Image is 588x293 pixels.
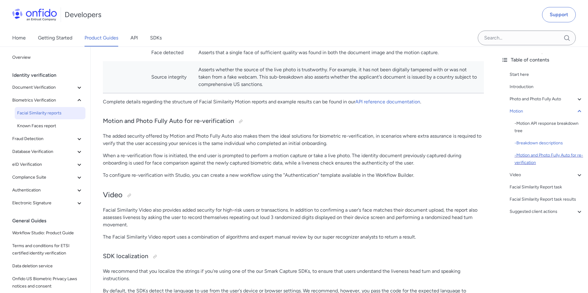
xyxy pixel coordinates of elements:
[15,120,85,132] a: Known Faces report
[12,262,83,270] span: Data deletion service
[355,99,420,105] a: API reference documentation
[146,44,194,61] td: Face detected
[12,174,76,181] span: Compliance Suite
[38,29,72,46] a: Getting Started
[514,152,583,166] div: - Motion and Photo Fully Auto for re-verification
[510,95,583,103] a: Photo and Photo Fully Auto
[103,190,484,200] h2: Video
[17,109,83,117] span: Facial Similarity reports
[103,252,484,261] h3: SDK localization
[10,171,85,184] button: Compliance Suite
[12,97,76,104] span: Biometrics Verification
[510,108,583,115] a: Motion
[10,133,85,145] button: Fraud Detection
[542,7,576,22] a: Support
[10,273,85,292] a: Onfido US Biometric Privacy Laws notices and consent
[514,152,583,166] a: -Motion and Photo Fully Auto for re-verification
[12,148,76,155] span: Database Verification
[510,208,583,215] a: Suggested client actions
[514,139,583,147] a: -Breakdown descriptions
[12,275,83,290] span: Onfido US Biometric Privacy Laws notices and consent
[10,81,85,94] button: Document Verification
[12,215,88,227] div: General Guides
[103,172,484,179] p: To configure re-verification with Studio, you can create a new workflow using the "Authentication...
[146,61,194,93] td: Source integrity
[478,31,576,45] input: Onfido search input field
[10,197,85,209] button: Electronic Signature
[510,196,583,203] a: Facial Similarity Report task results
[12,242,83,257] span: Terms and conditions for ETSI certified identity verification
[10,184,85,196] button: Authentication
[10,94,85,106] button: Biometrics Verification
[194,44,484,61] td: Asserts that a single face of sufficient quality was found in both the document image and the mot...
[15,107,85,119] a: Facial Similarity reports
[10,260,85,272] a: Data deletion service
[17,122,83,130] span: Known Faces report
[12,9,57,21] img: Onfido Logo
[85,29,118,46] a: Product Guides
[12,199,76,207] span: Electronic Signature
[12,54,83,61] span: Overview
[103,206,484,228] p: Facial Similarity Video also provides added security for high-risk users or transactions. In addi...
[10,158,85,171] button: eID Verification
[12,135,76,143] span: Fraud Detection
[130,29,138,46] a: API
[12,84,76,91] span: Document Verification
[12,161,76,168] span: eID Verification
[12,229,83,237] span: Workflow Studio: Product Guide
[103,132,484,147] p: The added security offered by Motion and Photo Fully Auto also makes them the ideal solutions for...
[65,10,101,20] h1: Developers
[10,146,85,158] button: Database Verification
[10,227,85,239] a: Workflow Studio: Product Guide
[194,61,484,93] td: Asserts whether the source of the live photo is trustworthy. For example, it has not been digital...
[10,51,85,64] a: Overview
[501,56,583,64] div: Table of contents
[510,184,583,191] a: Facial Similarity Report task
[12,29,26,46] a: Home
[514,139,583,147] div: - Breakdown descriptions
[12,69,88,81] div: Identity verification
[10,240,85,259] a: Terms and conditions for ETSI certified identity verification
[514,120,583,135] a: -Motion API response breakdown tree
[510,171,583,179] a: Video
[103,117,484,126] h3: Motion and Photo Fully Auto for re-verification
[150,29,162,46] a: SDKs
[103,233,484,241] p: The Facial Similarity Video report uses a combination of algorithms and expert manual review by o...
[12,187,76,194] span: Authentication
[103,152,484,167] p: When a re-verification flow is initiated, the end user is prompted to perform a motion capture or...
[514,120,583,135] div: - Motion API response breakdown tree
[510,71,583,78] a: Start here
[103,98,484,106] p: Complete details regarding the structure of Facial Similarity Motion reports and example results ...
[510,83,583,91] a: Introduction
[103,268,484,282] p: We recommend that you localize the strings if you're using one of the our Smark Capture SDKs, to ...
